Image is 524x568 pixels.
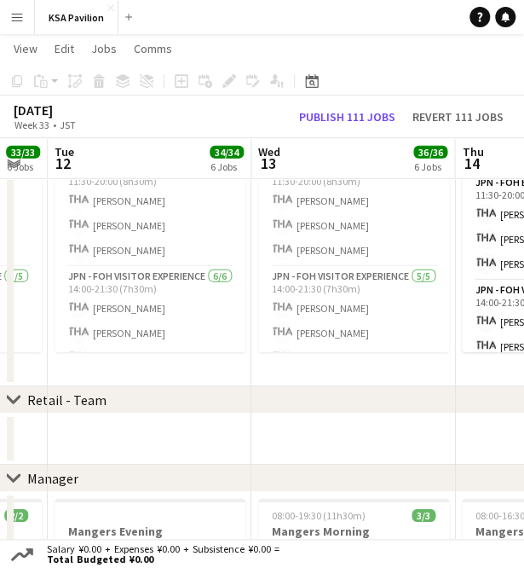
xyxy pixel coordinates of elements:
[55,499,245,560] app-job-card: Mangers Evening [GEOGRAPHIC_DATA]
[55,100,245,352] app-job-card: 11:30-22:00 (10h30m)11/11JPN - Evening Shift [GEOGRAPHIC_DATA]4 RolesJPN - FOH Break Reliever3/31...
[55,144,74,159] span: Tue
[258,144,280,159] span: Wed
[37,544,283,565] div: Salary ¥0.00 + Expenses ¥0.00 + Subsistence ¥0.00 =
[459,154,483,173] span: 14
[27,391,107,409] div: Retail - Team
[7,38,44,60] a: View
[256,154,280,173] span: 13
[272,509,366,522] span: 08:00-19:30 (11h30m)
[14,41,37,56] span: View
[258,524,449,539] h3: Mangers Morning
[412,509,435,522] span: 3/3
[27,470,78,487] div: Manager
[55,267,245,449] app-card-role: JPN - FOH Visitor Experience6/614:00-21:30 (7h30m)[PERSON_NAME][PERSON_NAME][PERSON_NAME]
[406,107,510,126] button: Revert 111 jobs
[60,119,76,131] div: JST
[10,119,53,131] span: Week 33
[35,1,118,34] button: KSA Pavilion
[210,160,243,173] div: 6 Jobs
[55,41,74,56] span: Edit
[462,144,483,159] span: Thu
[47,554,279,565] span: Total Budgeted ¥0.00
[48,38,81,60] a: Edit
[55,159,245,267] app-card-role: JPN - FOH Break Reliever3/311:30-20:00 (8h30m)[PERSON_NAME][PERSON_NAME][PERSON_NAME]
[210,146,244,159] span: 34/34
[7,160,39,173] div: 6 Jobs
[134,41,172,56] span: Comms
[84,38,124,60] a: Jobs
[127,38,179,60] a: Comms
[55,524,245,539] h3: Mangers Evening
[292,107,402,126] button: Publish 111 jobs
[258,159,449,267] app-card-role: JPN - FOH Break Reliever3/311:30-20:00 (8h30m)[PERSON_NAME][PERSON_NAME][PERSON_NAME]
[258,100,449,352] app-job-card: 11:30-22:00 (10h30m)10/10JPN - Evening Shift [GEOGRAPHIC_DATA]4 RolesJPN - FOH Break Reliever3/31...
[258,267,449,424] app-card-role: JPN - FOH Visitor Experience5/514:00-21:30 (7h30m)[PERSON_NAME][PERSON_NAME][PERSON_NAME]
[4,509,28,522] span: 2/2
[14,101,115,119] div: [DATE]
[413,146,447,159] span: 36/36
[6,146,40,159] span: 33/33
[91,41,117,56] span: Jobs
[414,160,446,173] div: 6 Jobs
[52,154,74,173] span: 12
